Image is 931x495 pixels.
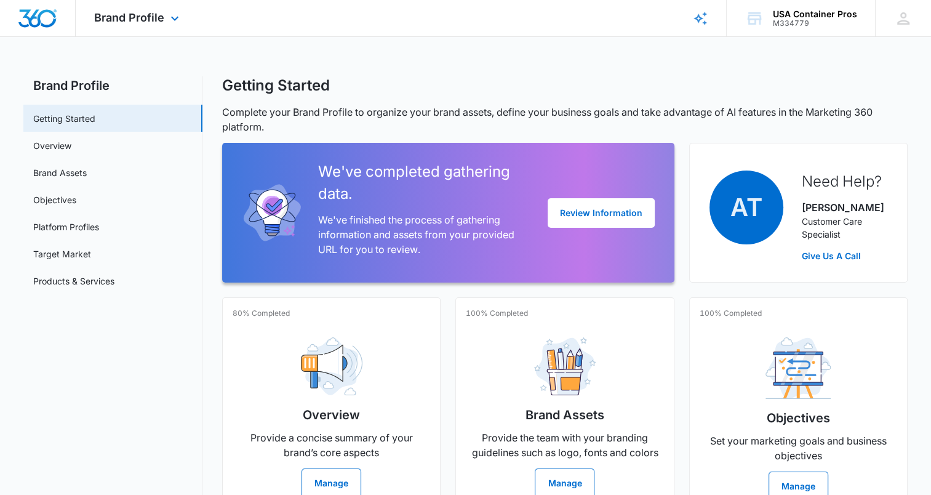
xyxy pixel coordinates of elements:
[548,198,655,228] button: Review Information
[318,161,528,205] h2: We've completed gathering data.
[33,220,99,233] a: Platform Profiles
[466,430,663,460] p: Provide the team with your branding guidelines such as logo, fonts and colors
[33,139,71,152] a: Overview
[94,11,164,24] span: Brand Profile
[802,249,887,262] a: Give Us A Call
[709,171,783,244] span: AT
[33,275,114,288] a: Products & Services
[33,193,76,206] a: Objectives
[802,171,887,193] h2: Need Help?
[33,112,95,125] a: Getting Started
[466,308,528,319] p: 100% Completed
[303,406,360,424] h2: Overview
[773,9,857,19] div: account name
[773,19,857,28] div: account id
[700,433,897,463] p: Set your marketing goals and business objectives
[233,430,430,460] p: Provide a concise summary of your brand’s core aspects
[767,409,830,427] h2: Objectives
[33,166,87,179] a: Brand Assets
[700,308,762,319] p: 100% Completed
[525,406,604,424] h2: Brand Assets
[233,308,290,319] p: 80% Completed
[318,212,528,257] p: We've finished the process of gathering information and assets from your provided URL for you to ...
[222,105,908,134] p: Complete your Brand Profile to organize your brand assets, define your business goals and take ad...
[802,215,887,241] p: Customer Care Specialist
[222,76,330,95] h1: Getting Started
[802,200,887,215] p: [PERSON_NAME]
[23,76,202,95] h2: Brand Profile
[33,247,91,260] a: Target Market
